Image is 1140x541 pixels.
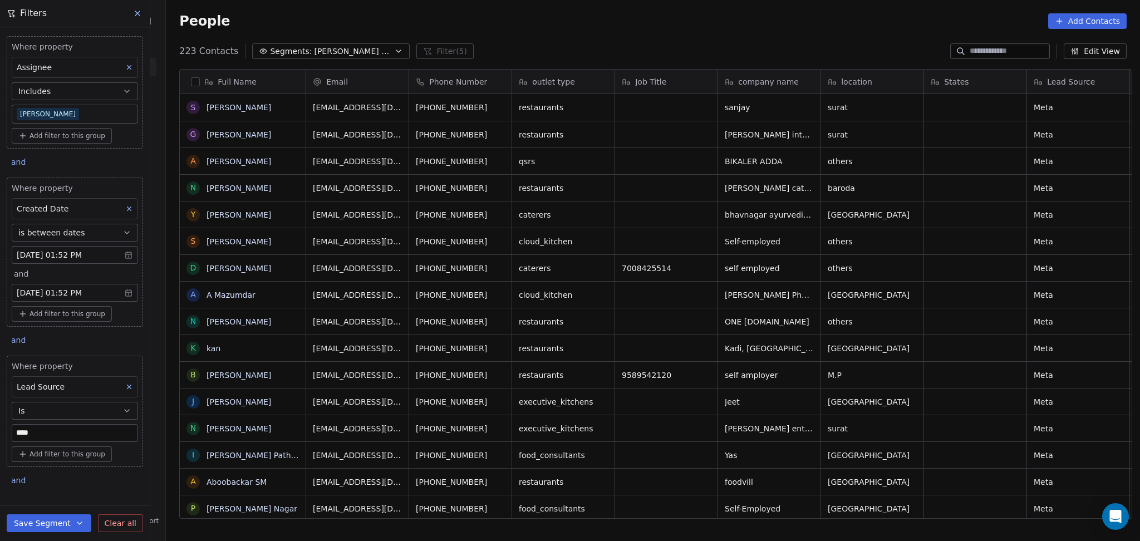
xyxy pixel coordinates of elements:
[416,183,505,194] span: [PHONE_NUMBER]
[416,209,505,220] span: [PHONE_NUMBER]
[1034,289,1123,301] span: Meta
[192,396,194,407] div: J
[1047,76,1095,87] span: Lead Source
[1064,43,1127,59] button: Edit View
[416,316,505,327] span: [PHONE_NUMBER]
[190,316,196,327] div: N
[924,70,1026,94] div: States
[725,450,814,461] span: Yas
[828,450,917,461] span: [GEOGRAPHIC_DATA]
[313,450,402,461] span: [EMAIL_ADDRESS][DOMAIN_NAME]
[218,76,257,87] span: Full Name
[1034,183,1123,194] span: Meta
[635,76,666,87] span: Job Title
[313,316,402,327] span: [EMAIL_ADDRESS][DOMAIN_NAME]
[207,291,255,299] a: A Mazumdar
[416,289,505,301] span: [PHONE_NUMBER]
[1034,209,1123,220] span: Meta
[313,102,402,113] span: [EMAIL_ADDRESS][DOMAIN_NAME]
[821,70,923,94] div: location
[179,13,230,29] span: People
[828,102,917,113] span: surat
[1034,263,1123,274] span: Meta
[313,156,402,167] span: [EMAIL_ADDRESS][DOMAIN_NAME]
[416,503,505,514] span: [PHONE_NUMBER]
[270,46,312,57] span: Segments:
[1034,450,1123,461] span: Meta
[1034,476,1123,488] span: Meta
[519,102,608,113] span: restaurants
[207,210,271,219] a: [PERSON_NAME]
[409,70,512,94] div: Phone Number
[725,423,814,434] span: [PERSON_NAME] enterprises
[828,423,917,434] span: surat
[725,183,814,194] span: [PERSON_NAME] caterers
[207,103,271,112] a: [PERSON_NAME]
[828,236,917,247] span: others
[313,263,402,274] span: [EMAIL_ADDRESS][DOMAIN_NAME]
[519,396,608,407] span: executive_kitchens
[519,370,608,381] span: restaurants
[207,504,297,513] a: [PERSON_NAME] Nagar
[828,396,917,407] span: [GEOGRAPHIC_DATA]
[519,450,608,461] span: food_consultants
[306,70,409,94] div: Email
[207,397,271,406] a: [PERSON_NAME]
[207,371,271,380] a: [PERSON_NAME]
[532,76,575,87] span: outlet type
[519,263,608,274] span: caterers
[191,342,196,354] div: k
[313,370,402,381] span: [EMAIL_ADDRESS][DOMAIN_NAME]
[207,264,271,273] a: [PERSON_NAME]
[191,235,196,247] div: S
[1034,316,1123,327] span: Meta
[313,396,402,407] span: [EMAIL_ADDRESS][DOMAIN_NAME]
[1034,370,1123,381] span: Meta
[725,156,814,167] span: BIKALER ADDA
[725,476,814,488] span: foodvill
[828,263,917,274] span: others
[190,369,196,381] div: b
[190,262,196,274] div: D
[1034,503,1123,514] span: Meta
[828,289,917,301] span: [GEOGRAPHIC_DATA]
[326,76,348,87] span: Email
[828,209,917,220] span: [GEOGRAPHIC_DATA]
[207,424,271,433] a: [PERSON_NAME]
[519,343,608,354] span: restaurants
[725,236,814,247] span: Self-employed
[828,183,917,194] span: baroda
[416,450,505,461] span: [PHONE_NUMBER]
[313,289,402,301] span: [EMAIL_ADDRESS][DOMAIN_NAME]
[416,102,505,113] span: [PHONE_NUMBER]
[725,129,814,140] span: [PERSON_NAME] international private limited
[519,503,608,514] span: food_consultants
[190,289,196,301] div: A
[313,129,402,140] span: [EMAIL_ADDRESS][DOMAIN_NAME]
[313,236,402,247] span: [EMAIL_ADDRESS][DOMAIN_NAME]
[416,236,505,247] span: [PHONE_NUMBER]
[725,102,814,113] span: sanjay
[519,156,608,167] span: qsrs
[519,183,608,194] span: restaurants
[519,209,608,220] span: caterers
[314,46,392,57] span: [PERSON_NAME] [DATE]
[725,289,814,301] span: [PERSON_NAME] Pharmacy pvt ltd
[207,317,271,326] a: [PERSON_NAME]
[191,102,196,114] div: S
[828,370,917,381] span: M.P
[615,70,718,94] div: Job Title
[512,70,615,94] div: outlet type
[190,476,196,488] div: A
[828,343,917,354] span: [GEOGRAPHIC_DATA]
[207,237,271,246] a: [PERSON_NAME]
[207,344,220,353] a: kan
[313,476,402,488] span: [EMAIL_ADDRESS][DOMAIN_NAME]
[313,503,402,514] span: [EMAIL_ADDRESS][DOMAIN_NAME]
[180,94,306,519] div: grid
[1048,13,1127,29] button: Add Contacts
[944,76,969,87] span: States
[828,476,917,488] span: [GEOGRAPHIC_DATA]
[416,476,505,488] span: [PHONE_NUMBER]
[207,130,271,139] a: [PERSON_NAME]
